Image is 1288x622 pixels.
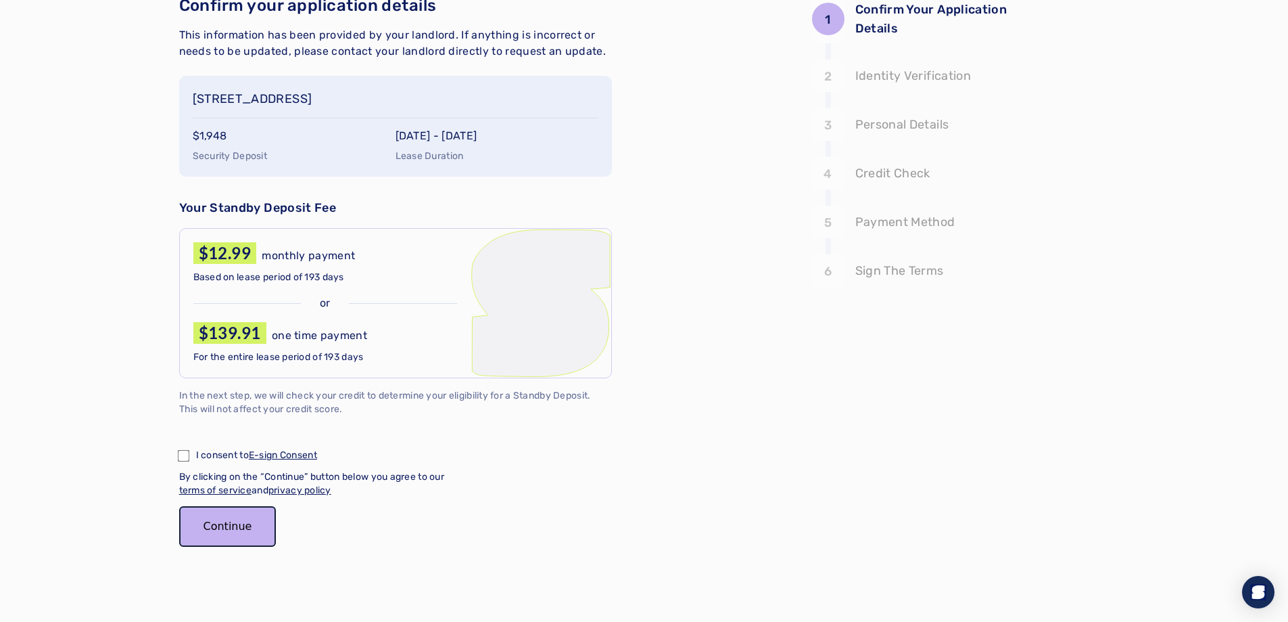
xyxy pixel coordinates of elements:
span: This information has been provided by your landlord. If anything is incorrect or needs to be upda... [179,28,606,58]
p: Payment Method [855,213,955,231]
p: By clicking on the “Continue” button below you agree to our and [179,470,445,497]
p: Based on lease period of 193 days [193,271,457,284]
p: For the entire lease period of 193 days [193,351,457,364]
p: [DATE] - [DATE] [396,128,598,144]
span: In the next step, we will check your credit to determine your eligibility for a Standby Deposit. ... [179,390,591,415]
p: one time payment [272,328,367,344]
p: Your Standby Deposit Fee [179,198,612,217]
p: $12.99 [199,242,252,264]
p: Personal Details [855,115,949,134]
p: I consent to [196,449,317,462]
p: [STREET_ADDRESS] [193,89,598,108]
p: Credit Check [855,164,930,183]
p: 4 [824,164,832,183]
div: Open Intercom Messenger [1242,576,1274,608]
button: Continue [179,506,277,547]
p: monthly payment [262,248,355,264]
p: Lease Duration [396,150,598,163]
p: 6 [824,262,832,281]
a: privacy policy [268,485,331,496]
p: Security Deposit [193,150,396,163]
p: Identity Verification [855,66,972,85]
p: 2 [824,67,832,86]
p: Sign The Terms [855,261,944,280]
a: E-sign Consent [249,449,317,461]
p: or [320,295,331,311]
p: $139.91 [199,322,261,344]
p: 1 [825,10,830,29]
a: terms of service [179,485,252,496]
p: 3 [824,116,832,135]
p: $1,948 [193,128,396,144]
p: 5 [824,213,832,232]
